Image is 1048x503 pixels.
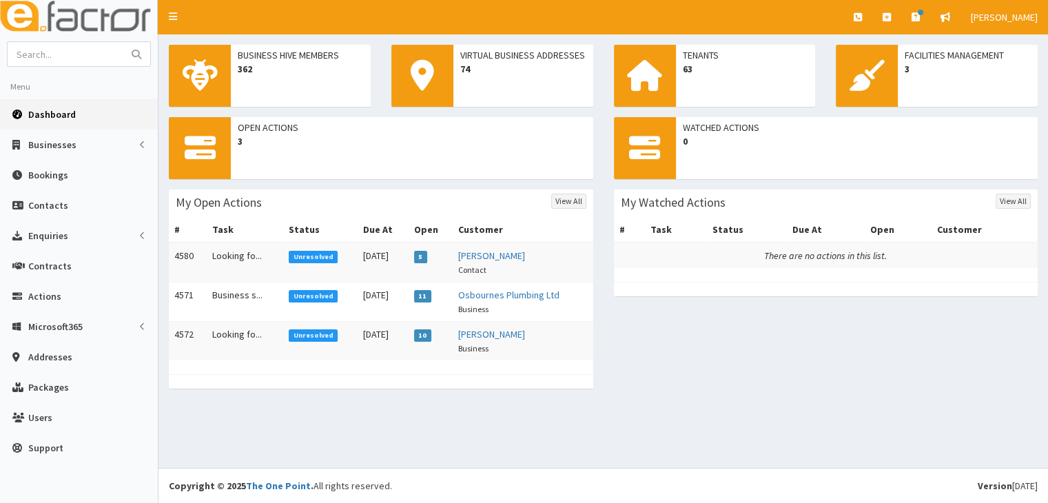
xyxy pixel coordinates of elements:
span: Unresolved [289,290,338,302]
a: The One Point [246,480,311,492]
td: [DATE] [358,243,409,283]
th: Task [645,217,707,243]
b: Version [978,480,1012,492]
a: View All [551,194,586,209]
small: Contact [458,265,486,275]
h3: My Open Actions [176,196,262,209]
span: Businesses [28,138,76,151]
a: View All [996,194,1031,209]
td: 4572 [169,322,207,361]
span: Addresses [28,351,72,363]
span: Facilities Management [905,48,1031,62]
a: [PERSON_NAME] [458,328,525,340]
i: There are no actions in this list. [764,249,887,262]
strong: Copyright © 2025 . [169,480,314,492]
span: Open Actions [238,121,586,134]
span: 10 [414,329,431,342]
th: # [169,217,207,243]
a: [PERSON_NAME] [458,249,525,262]
span: 362 [238,62,364,76]
th: Status [283,217,358,243]
footer: All rights reserved. [158,468,1048,503]
span: Watched Actions [683,121,1031,134]
span: Contracts [28,260,72,272]
td: [DATE] [358,283,409,322]
span: 5 [414,251,427,263]
span: Tenants [683,48,809,62]
span: Dashboard [28,108,76,121]
input: Search... [8,42,123,66]
span: Microsoft365 [28,320,83,333]
div: [DATE] [978,479,1038,493]
span: 11 [414,290,431,302]
th: Open [409,217,453,243]
td: 4571 [169,283,207,322]
span: Enquiries [28,229,68,242]
span: Business Hive Members [238,48,364,62]
span: Packages [28,381,69,393]
span: Virtual Business Addresses [460,48,586,62]
th: Customer [453,217,593,243]
small: Business [458,343,489,353]
td: Looking fo... [207,322,283,361]
span: [PERSON_NAME] [971,11,1038,23]
th: # [614,217,646,243]
h3: My Watched Actions [621,196,726,209]
th: Customer [932,217,1038,243]
small: Business [458,304,489,314]
span: 74 [460,62,586,76]
span: Unresolved [289,251,338,263]
span: 3 [238,134,586,148]
td: 4580 [169,243,207,283]
span: 0 [683,134,1031,148]
span: Support [28,442,63,454]
span: Users [28,411,52,424]
span: Actions [28,290,61,302]
span: Unresolved [289,329,338,342]
span: 3 [905,62,1031,76]
th: Due At [787,217,864,243]
span: Contacts [28,199,68,212]
span: 63 [683,62,809,76]
a: Osbournes Plumbing Ltd [458,289,559,301]
th: Due At [358,217,409,243]
td: [DATE] [358,322,409,361]
th: Open [864,217,931,243]
th: Task [207,217,283,243]
th: Status [707,217,787,243]
td: Looking fo... [207,243,283,283]
span: Bookings [28,169,68,181]
td: Business s... [207,283,283,322]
